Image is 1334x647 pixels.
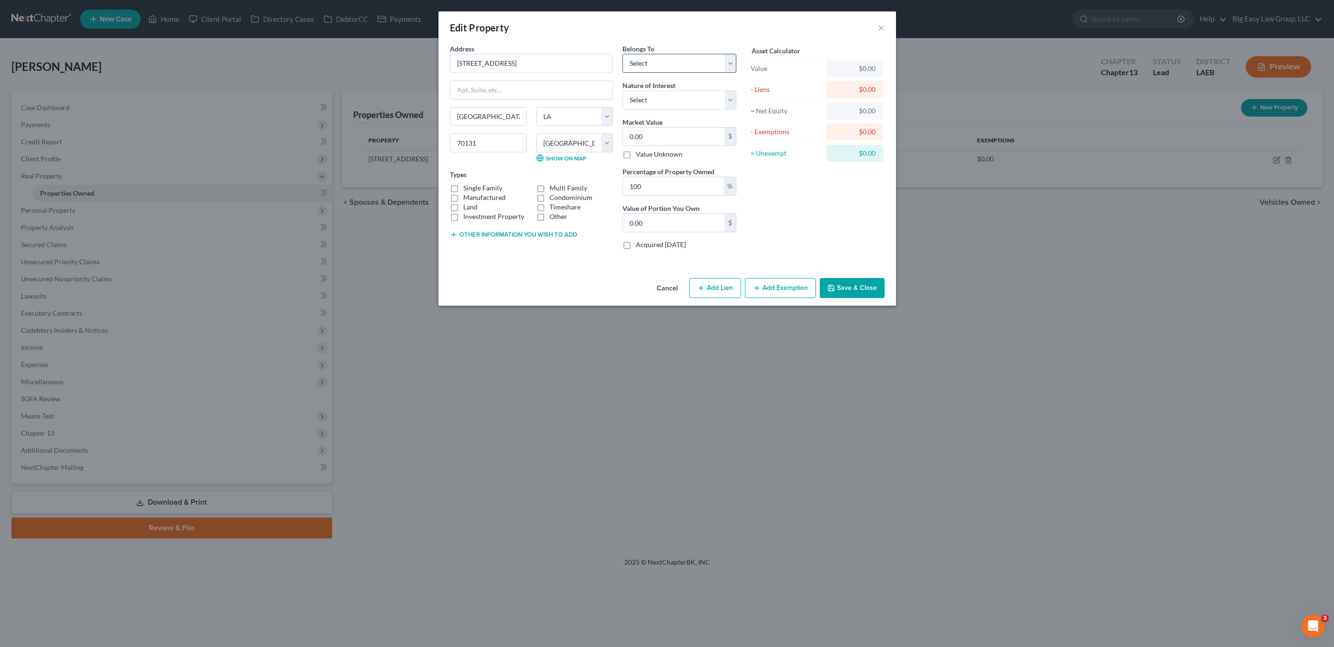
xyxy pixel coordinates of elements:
[450,45,474,53] span: Address
[834,149,876,158] div: $0.00
[623,128,724,146] input: 0.00
[463,202,478,212] label: Land
[463,212,524,221] label: Investment Property
[622,167,714,177] label: Percentage of Property Owned
[751,85,823,94] div: - Liens
[649,279,685,298] button: Cancel
[550,212,567,221] label: Other
[623,214,724,232] input: 0.00
[834,64,876,73] div: $0.00
[450,54,612,72] input: Enter address...
[622,203,700,213] label: Value of Portion You Own
[622,80,675,90] label: Nature of Interest
[463,183,502,193] label: Single Family
[450,231,577,239] button: Other information you wish to add
[622,117,662,127] label: Market Value
[751,106,823,116] div: = Net Equity
[550,193,592,202] label: Condominium
[536,154,586,162] a: Show on Map
[636,240,686,249] label: Acquired [DATE]
[724,177,736,195] div: %
[745,278,816,298] button: Add Exemption
[724,214,736,232] div: $
[834,85,876,94] div: $0.00
[751,127,823,137] div: - Exemptions
[878,22,885,33] button: ×
[689,278,741,298] button: Add Lien
[724,128,736,146] div: $
[450,133,527,152] input: Enter zip...
[1321,615,1329,622] span: 3
[550,202,580,212] label: Timeshare
[636,149,682,159] label: Value Unknown
[550,183,587,193] label: Multi Family
[450,169,467,179] label: Types
[834,127,876,137] div: $0.00
[623,177,724,195] input: 0.00
[820,278,885,298] button: Save & Close
[751,149,823,158] div: = Unexempt
[752,46,800,56] label: Asset Calculator
[1302,615,1324,637] iframe: Intercom live chat
[450,81,612,99] input: Apt, Suite, etc...
[450,21,509,34] div: Edit Property
[834,106,876,116] div: $0.00
[450,108,526,126] input: Enter city...
[622,45,654,53] span: Belongs To
[751,64,823,73] div: Value
[463,193,506,202] label: Manufactured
